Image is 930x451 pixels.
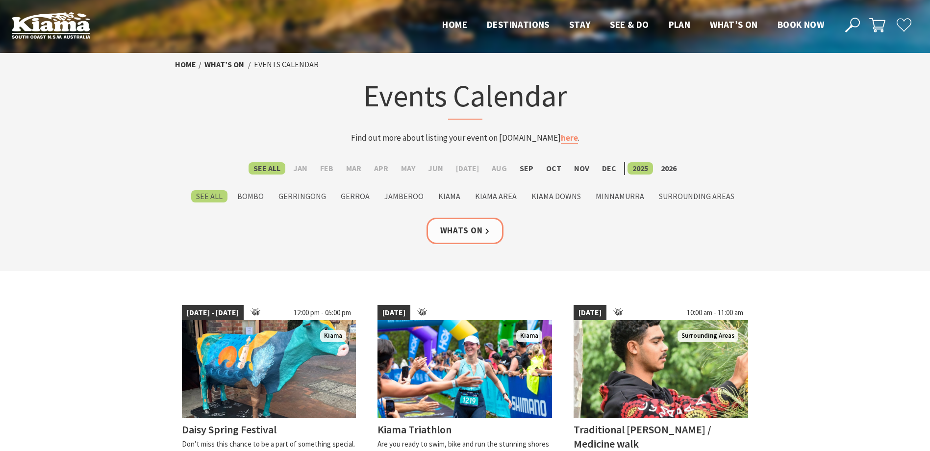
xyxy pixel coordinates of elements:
[569,162,594,175] label: Nov
[315,162,338,175] label: Feb
[288,162,312,175] label: Jan
[191,190,227,202] label: See All
[597,162,621,175] label: Dec
[427,218,504,244] a: Whats On
[254,58,319,71] li: Events Calendar
[678,330,738,342] span: Surrounding Areas
[442,19,467,30] span: Home
[591,190,649,202] label: Minnamurra
[182,320,356,418] img: Dairy Cow Art
[470,190,522,202] label: Kiama Area
[273,131,657,145] p: Find out more about listing your event on [DOMAIN_NAME] .
[341,162,366,175] label: Mar
[778,19,824,30] span: Book now
[451,162,484,175] label: [DATE]
[541,162,566,175] label: Oct
[654,190,739,202] label: Surrounding Areas
[204,59,244,70] a: What’s On
[182,305,244,321] span: [DATE] - [DATE]
[527,190,586,202] label: Kiama Downs
[487,162,512,175] label: Aug
[336,190,375,202] label: Gerroa
[320,330,346,342] span: Kiama
[289,305,356,321] span: 12:00 pm - 05:00 pm
[377,320,552,418] img: kiamatriathlon
[175,59,196,70] a: Home
[561,132,578,144] a: here
[379,190,428,202] label: Jamberoo
[369,162,393,175] label: Apr
[432,17,834,33] nav: Main Menu
[273,76,657,120] h1: Events Calendar
[423,162,448,175] label: Jun
[249,162,285,175] label: See All
[574,423,711,451] h4: Traditional [PERSON_NAME] / Medicine walk
[516,330,542,342] span: Kiama
[12,12,90,39] img: Kiama Logo
[515,162,538,175] label: Sep
[710,19,758,30] span: What’s On
[669,19,691,30] span: Plan
[396,162,420,175] label: May
[377,305,410,321] span: [DATE]
[232,190,269,202] label: Bombo
[487,19,550,30] span: Destinations
[377,423,452,436] h4: Kiama Triathlon
[656,162,681,175] label: 2026
[274,190,331,202] label: Gerringong
[682,305,748,321] span: 10:00 am - 11:00 am
[433,190,465,202] label: Kiama
[574,305,606,321] span: [DATE]
[610,19,649,30] span: See & Do
[569,19,591,30] span: Stay
[628,162,653,175] label: 2025
[182,423,276,436] h4: Daisy Spring Festival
